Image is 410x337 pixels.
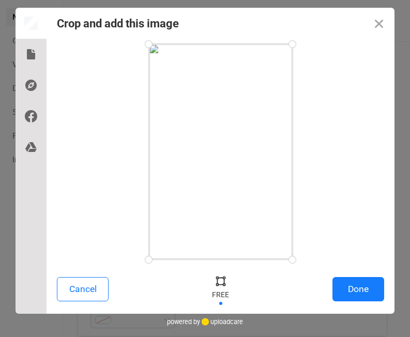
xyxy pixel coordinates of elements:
div: Direct Link [16,70,47,101]
button: Close [363,8,394,39]
button: Done [332,277,384,301]
div: powered by [167,314,243,329]
div: Google Drive [16,132,47,163]
div: Preview [16,8,47,39]
button: Cancel [57,277,109,301]
div: Facebook [16,101,47,132]
div: Crop and add this image [57,17,179,30]
div: Local Files [16,39,47,70]
a: uploadcare [200,318,243,326]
